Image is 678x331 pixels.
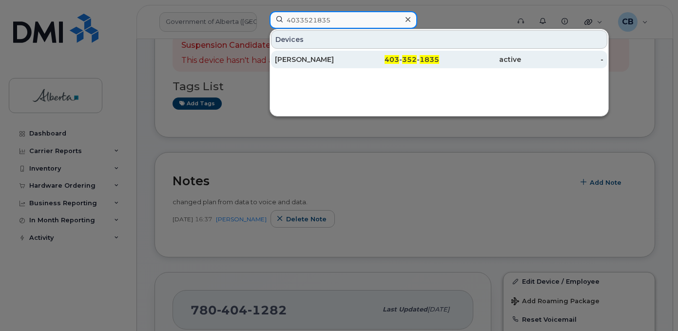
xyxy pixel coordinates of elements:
div: active [439,55,521,64]
div: - [521,55,603,64]
span: 403 [385,55,399,64]
div: - - [357,55,439,64]
a: [PERSON_NAME]403-352-1835active- [271,51,607,68]
input: Find something... [270,11,417,29]
span: 1835 [420,55,439,64]
span: 352 [402,55,417,64]
div: Devices [271,30,607,49]
div: [PERSON_NAME] [275,55,357,64]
